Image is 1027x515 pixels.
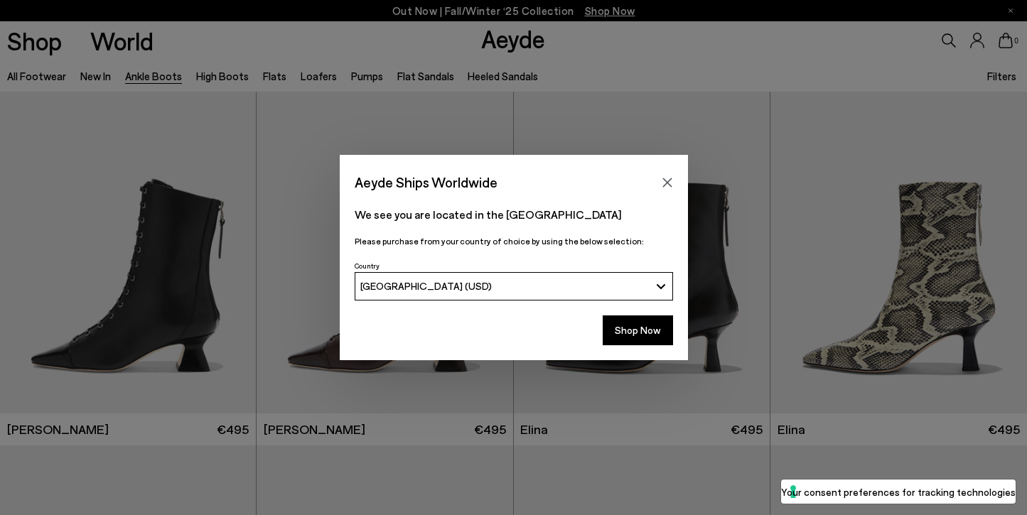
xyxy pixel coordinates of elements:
[355,234,673,248] p: Please purchase from your country of choice by using the below selection:
[355,206,673,223] p: We see you are located in the [GEOGRAPHIC_DATA]
[603,315,673,345] button: Shop Now
[355,170,498,195] span: Aeyde Ships Worldwide
[355,261,380,270] span: Country
[781,479,1016,504] button: Your consent preferences for tracking technologies
[360,280,492,292] span: [GEOGRAPHIC_DATA] (USD)
[781,484,1016,499] label: Your consent preferences for tracking technologies
[657,172,678,193] button: Close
